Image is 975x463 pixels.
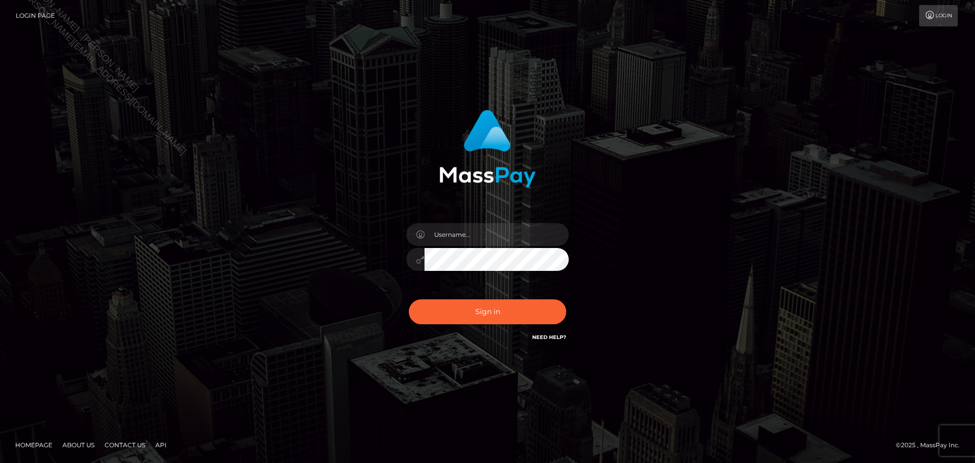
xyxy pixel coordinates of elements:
[16,5,55,26] a: Login Page
[11,437,56,453] a: Homepage
[439,110,536,188] img: MassPay Login
[896,440,967,451] div: © 2025 , MassPay Inc.
[101,437,149,453] a: Contact Us
[532,334,566,341] a: Need Help?
[919,5,958,26] a: Login
[425,223,569,246] input: Username...
[151,437,171,453] a: API
[58,437,99,453] a: About Us
[409,299,566,324] button: Sign in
